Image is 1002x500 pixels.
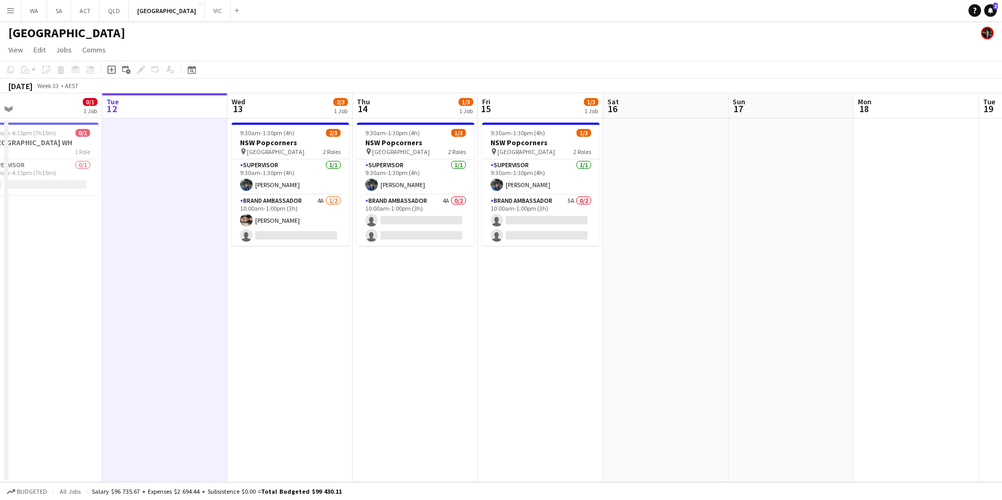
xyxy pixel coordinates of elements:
[100,1,129,21] button: QLD
[993,3,998,9] span: 2
[261,487,342,495] span: Total Budgeted $99 430.11
[984,4,997,17] a: 2
[82,45,106,55] span: Comms
[8,45,23,55] span: View
[65,82,79,90] div: AEST
[8,81,32,91] div: [DATE]
[56,45,72,55] span: Jobs
[92,487,342,495] div: Salary $96 735.67 + Expenses $2 694.44 + Subsistence $0.00 =
[205,1,231,21] button: VIC
[78,43,110,57] a: Comms
[58,487,83,495] span: All jobs
[47,1,71,21] button: SA
[52,43,76,57] a: Jobs
[29,43,50,57] a: Edit
[129,1,205,21] button: [GEOGRAPHIC_DATA]
[71,1,100,21] button: ACT
[4,43,27,57] a: View
[5,486,49,497] button: Budgeted
[8,25,125,41] h1: [GEOGRAPHIC_DATA]
[34,45,46,55] span: Edit
[981,27,994,39] app-user-avatar: Mauricio Torres Barquet
[17,488,47,495] span: Budgeted
[21,1,47,21] button: WA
